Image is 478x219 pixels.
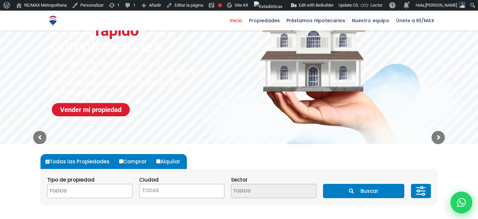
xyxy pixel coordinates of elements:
[246,16,283,26] span: Propiedades
[393,11,438,30] a: Únete a RE/MAX
[283,16,349,26] span: Préstamos Hipotecarios
[254,1,282,12] img: Visitas de 48 horas. Haz clic para ver más estadísticas del sitio.
[393,16,438,26] span: Únete a RE/MAX
[47,176,95,183] span: Tipo de propiedad
[45,160,49,164] input: Todas las Propiedades
[155,154,187,169] label: Alquilar
[226,16,246,26] span: Inicio
[323,184,404,198] button: Buscar
[139,176,159,183] span: Ciudad
[142,187,159,194] span: TODAS
[349,16,393,26] span: Nuestro equipo
[51,58,203,97] sr7-txt: Con experiencia, compromiso y asesoramiento experto, hacemos que tu propiedad encuentre comprador...
[156,159,160,163] input: Alquilar
[47,184,112,198] textarea: Search
[246,11,283,30] a: Propiedades
[218,3,222,7] div: Frase clave objetivo no establecida
[44,154,116,169] label: Todas las Propiedades
[119,159,123,163] input: Comprar
[118,154,153,169] label: Comprar
[425,3,457,8] span: [PERSON_NAME]
[52,103,130,116] a: Vender mi propiedad
[235,3,248,8] span: Site Kit
[139,184,224,198] span: TODAS
[231,184,296,198] textarea: Search
[226,11,246,30] a: Inicio
[349,11,393,30] a: Nuestro equipo
[139,186,224,195] span: TODAS
[47,11,59,30] a: RE/MAX Metropolitana
[47,15,59,27] img: Logo de REMAX
[51,23,217,54] sr7-txt: Vende y sin complicaciones
[283,11,349,30] a: Préstamos Hipotecarios
[231,176,248,183] span: Sector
